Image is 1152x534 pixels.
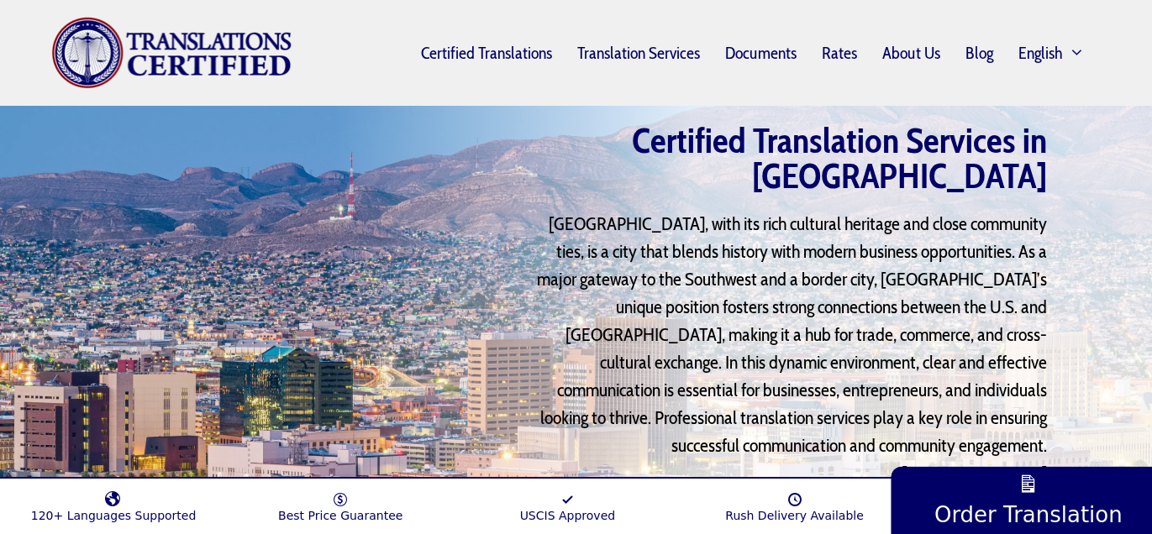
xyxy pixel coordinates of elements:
[518,210,1047,515] p: [GEOGRAPHIC_DATA], with its rich cultural heritage and close community ties, is a city that blend...
[278,509,402,522] span: Best Price Guarantee
[520,509,616,522] span: USCIS Approved
[51,17,293,89] img: Translations Certified
[713,34,809,72] a: Documents
[1018,46,1063,60] span: English
[408,34,565,72] a: Certified Translations
[681,483,907,522] a: Rush Delivery Available
[292,32,1102,74] nav: Primary
[565,34,713,72] a: Translation Services
[870,34,953,72] a: About Us
[227,483,454,522] a: Best Price Guarantee
[953,34,1006,72] a: Blog
[518,123,1047,193] h1: Certified Translation Services in [GEOGRAPHIC_DATA]
[725,509,864,522] span: Rush Delivery Available
[934,501,1123,527] span: Order Translation
[809,34,870,72] a: Rates
[454,483,681,522] a: USCIS Approved
[31,509,197,522] span: 120+ Languages Supported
